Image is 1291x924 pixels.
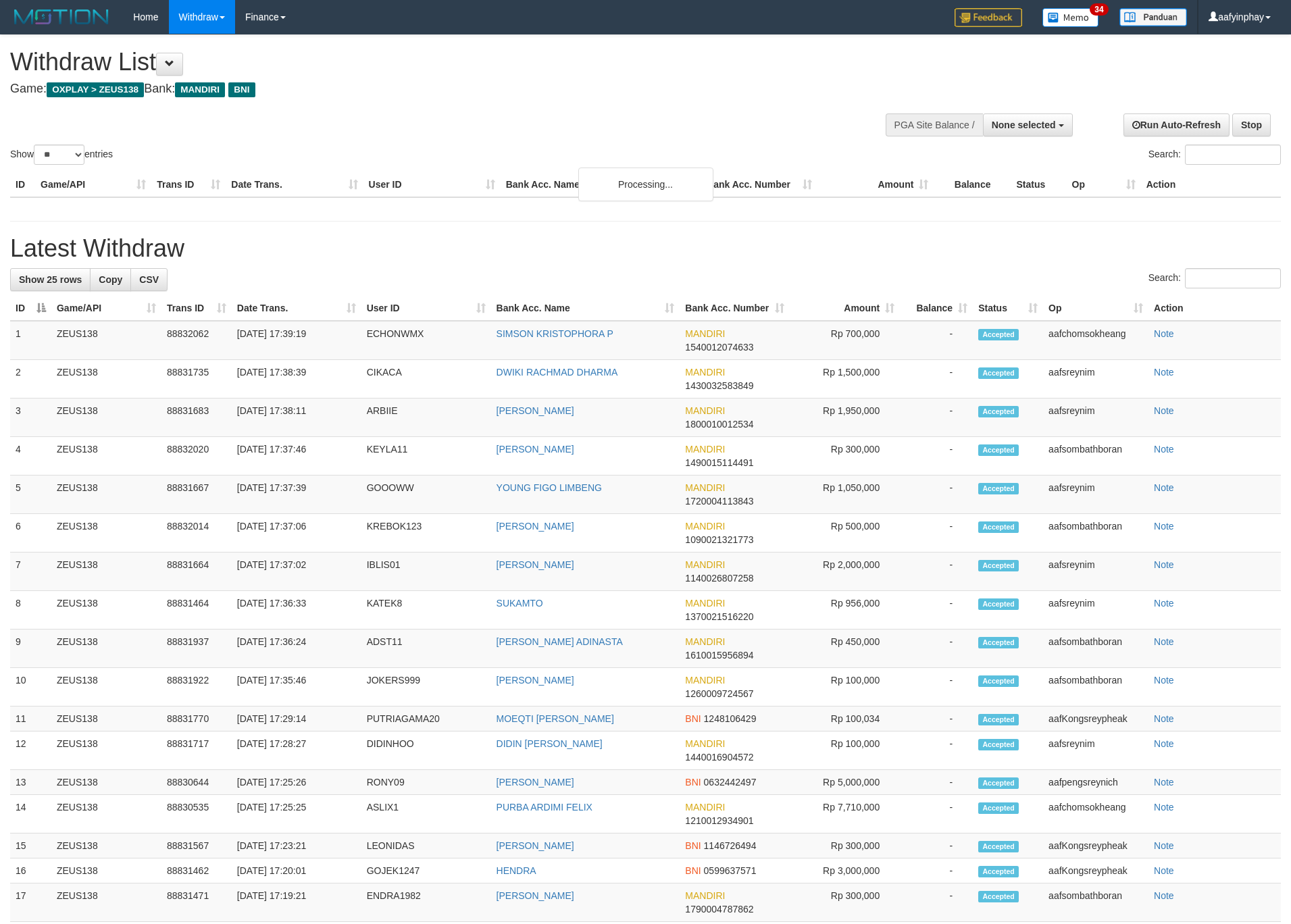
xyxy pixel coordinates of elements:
[685,890,725,901] span: MANDIRI
[10,795,51,833] td: 14
[161,437,232,476] td: 88832020
[10,833,51,858] td: 15
[1148,145,1281,165] label: Search:
[1141,172,1281,197] th: Action
[497,840,574,851] a: [PERSON_NAME]
[900,476,973,514] td: -
[790,883,900,922] td: Rp 300,000
[10,514,51,553] td: 6
[900,731,973,770] td: -
[704,840,757,851] span: Copy 1146726494 to clipboard
[900,591,973,630] td: -
[361,833,491,858] td: LEONIDAS
[790,770,900,795] td: Rp 5,000,000
[361,437,491,476] td: KEYLA11
[10,591,51,630] td: 8
[983,113,1073,136] button: None selected
[232,296,361,321] th: Date Trans.: activate to sort column ascending
[790,476,900,514] td: Rp 1,050,000
[51,437,161,476] td: ZEUS138
[1154,675,1174,686] a: Note
[978,521,1019,533] span: Accepted
[175,82,225,97] span: MANDIRI
[978,483,1019,494] span: Accepted
[1043,360,1148,399] td: aafsreynim
[361,399,491,437] td: ARBIIE
[232,321,361,360] td: [DATE] 17:39:19
[10,770,51,795] td: 13
[161,883,232,922] td: 88831471
[232,795,361,833] td: [DATE] 17:25:25
[790,514,900,553] td: Rp 500,000
[978,866,1019,877] span: Accepted
[900,399,973,437] td: -
[685,444,725,455] span: MANDIRI
[161,795,232,833] td: 88830535
[701,172,817,197] th: Bank Acc. Number
[685,777,701,788] span: BNI
[10,82,847,96] h4: Game: Bank:
[497,328,613,339] a: SIMSON KRISTOPHORA P
[1154,559,1174,570] a: Note
[685,802,725,813] span: MANDIRI
[497,890,574,901] a: [PERSON_NAME]
[704,713,757,724] span: Copy 1248106429 to clipboard
[685,496,753,507] span: Copy 1720004113843 to clipboard
[978,367,1019,379] span: Accepted
[685,713,701,724] span: BNI
[1154,713,1174,724] a: Note
[790,668,900,707] td: Rp 100,000
[10,883,51,922] td: 17
[992,120,1056,130] span: None selected
[680,296,790,321] th: Bank Acc. Number: activate to sort column ascending
[232,770,361,795] td: [DATE] 17:25:26
[10,268,91,291] a: Show 25 rows
[1154,840,1174,851] a: Note
[51,553,161,591] td: ZEUS138
[790,321,900,360] td: Rp 700,000
[1185,145,1281,165] input: Search:
[161,630,232,668] td: 88831937
[161,707,232,731] td: 88831770
[1043,591,1148,630] td: aafsreynim
[51,833,161,858] td: ZEUS138
[978,777,1019,789] span: Accepted
[1154,328,1174,339] a: Note
[1090,3,1108,16] span: 34
[900,668,973,707] td: -
[161,476,232,514] td: 88831667
[497,636,623,647] a: [PERSON_NAME] ADINASTA
[900,833,973,858] td: -
[1042,8,1099,27] img: Button%20Memo.svg
[497,482,602,493] a: YOUNG FIGO LIMBENG
[161,514,232,553] td: 88832014
[47,82,144,97] span: OXPLAY > ZEUS138
[232,476,361,514] td: [DATE] 17:37:39
[685,367,725,378] span: MANDIRI
[361,795,491,833] td: ASLIX1
[1043,514,1148,553] td: aafsombathboran
[1043,833,1148,858] td: aafKongsreypheak
[232,858,361,883] td: [DATE] 17:20:01
[497,865,536,876] a: HENDRA
[978,802,1019,814] span: Accepted
[232,591,361,630] td: [DATE] 17:36:33
[161,296,232,321] th: Trans ID: activate to sort column ascending
[497,738,603,749] a: DIDIN [PERSON_NAME]
[685,840,701,851] span: BNI
[790,553,900,591] td: Rp 2,000,000
[10,630,51,668] td: 9
[232,399,361,437] td: [DATE] 17:38:11
[161,731,232,770] td: 88831717
[361,296,491,321] th: User ID: activate to sort column ascending
[685,611,753,622] span: Copy 1370021516220 to clipboard
[685,457,753,468] span: Copy 1490015114491 to clipboard
[978,329,1019,340] span: Accepted
[790,833,900,858] td: Rp 300,000
[51,514,161,553] td: ZEUS138
[51,707,161,731] td: ZEUS138
[232,437,361,476] td: [DATE] 17:37:46
[10,49,847,76] h1: Withdraw List
[51,883,161,922] td: ZEUS138
[900,707,973,731] td: -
